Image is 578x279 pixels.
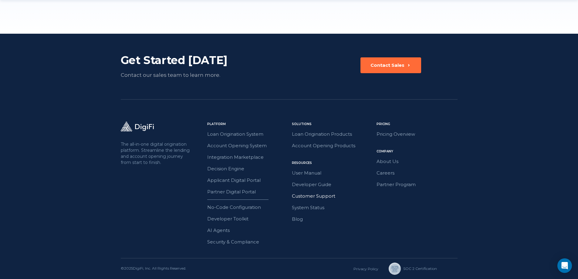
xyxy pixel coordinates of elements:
[377,149,458,154] div: Company
[292,169,373,177] a: User Manual
[292,142,373,150] a: Account Opening Products
[207,130,288,138] a: Loan Origination System
[121,71,256,79] div: Contact our sales team to learn more.
[207,153,288,161] a: Integration Marketplace
[377,158,458,165] a: About Us
[121,266,186,272] div: © 2025 DigiFi, Inc. All Rights Reserved.
[292,130,373,138] a: Loan Origination Products
[207,203,288,211] a: No-Code Configuration
[292,215,373,223] a: Blog
[207,188,288,196] a: Partner Digital Portal
[557,258,572,273] div: Open Intercom Messenger
[389,263,429,275] a: SOC 2 Сertification
[377,181,458,189] a: Partner Program
[292,161,373,165] div: Resources
[292,204,373,212] a: System Status
[370,62,404,68] div: Contact Sales
[292,122,373,127] div: Solutions
[377,130,458,138] a: Pricing Overview
[207,142,288,150] a: Account Opening System
[292,192,373,200] a: Customer Support
[360,57,421,73] button: Contact Sales
[207,165,288,173] a: Decision Engine
[207,238,288,246] a: Security & Compliance
[377,169,458,177] a: Careers
[292,181,373,189] a: Developer Guide
[377,122,458,127] div: Pricing
[207,122,288,127] div: Platform
[207,226,288,234] a: AI Agents
[403,266,437,271] div: SOC 2 Сertification
[207,176,288,184] a: Applicant Digital Portal
[121,141,191,165] p: The all-in-one digital origination platform. Streamline the lending and account opening journey f...
[360,57,421,79] a: Contact Sales
[121,53,256,67] div: Get Started [DATE]
[207,215,288,223] a: Developer Toolkit
[353,267,378,271] a: Privacy Policy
